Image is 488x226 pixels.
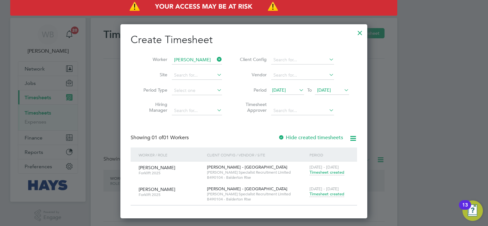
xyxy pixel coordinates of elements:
span: [PERSON_NAME] Specialist Recruitment Limited [207,192,306,197]
span: [PERSON_NAME] - [GEOGRAPHIC_DATA] [207,186,287,192]
input: Search for... [172,56,222,64]
label: Client Config [238,56,267,62]
label: Site [139,72,167,78]
input: Search for... [172,71,222,80]
label: Period Type [139,87,167,93]
div: Client Config / Vendor / Site [205,147,308,162]
div: Worker / Role [137,147,205,162]
div: Period [308,147,351,162]
span: Timesheet created [309,191,344,197]
span: [DATE] [317,87,331,93]
label: Vendor [238,72,267,78]
span: [DATE] [272,87,286,93]
label: Hide created timesheets [278,134,343,141]
button: Open Resource Center, 13 new notifications [462,200,483,221]
input: Search for... [271,71,334,80]
h2: Create Timesheet [131,33,357,47]
span: 01 Workers [152,134,189,141]
input: Search for... [271,106,334,115]
span: [DATE] - [DATE] [309,186,339,192]
span: 01 of [152,134,163,141]
input: Select one [172,86,222,95]
label: Period [238,87,267,93]
input: Search for... [172,106,222,115]
label: Worker [139,56,167,62]
span: [DATE] - [DATE] [309,164,339,170]
span: [PERSON_NAME] Specialist Recruitment Limited [207,170,306,175]
span: B490104 - Balderton Rise [207,175,306,180]
label: Timesheet Approver [238,102,267,113]
label: Hiring Manager [139,102,167,113]
div: 13 [462,205,468,213]
span: To [305,86,314,94]
span: Timesheet created [309,169,344,175]
div: Showing [131,134,190,141]
span: [PERSON_NAME] - [GEOGRAPHIC_DATA] [207,164,287,170]
span: Forklift 2025 [139,170,202,176]
span: B490104 - Balderton Rise [207,197,306,202]
span: Forklift 2025 [139,192,202,197]
span: [PERSON_NAME] [139,186,175,192]
span: [PERSON_NAME] [139,165,175,170]
input: Search for... [271,56,334,64]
